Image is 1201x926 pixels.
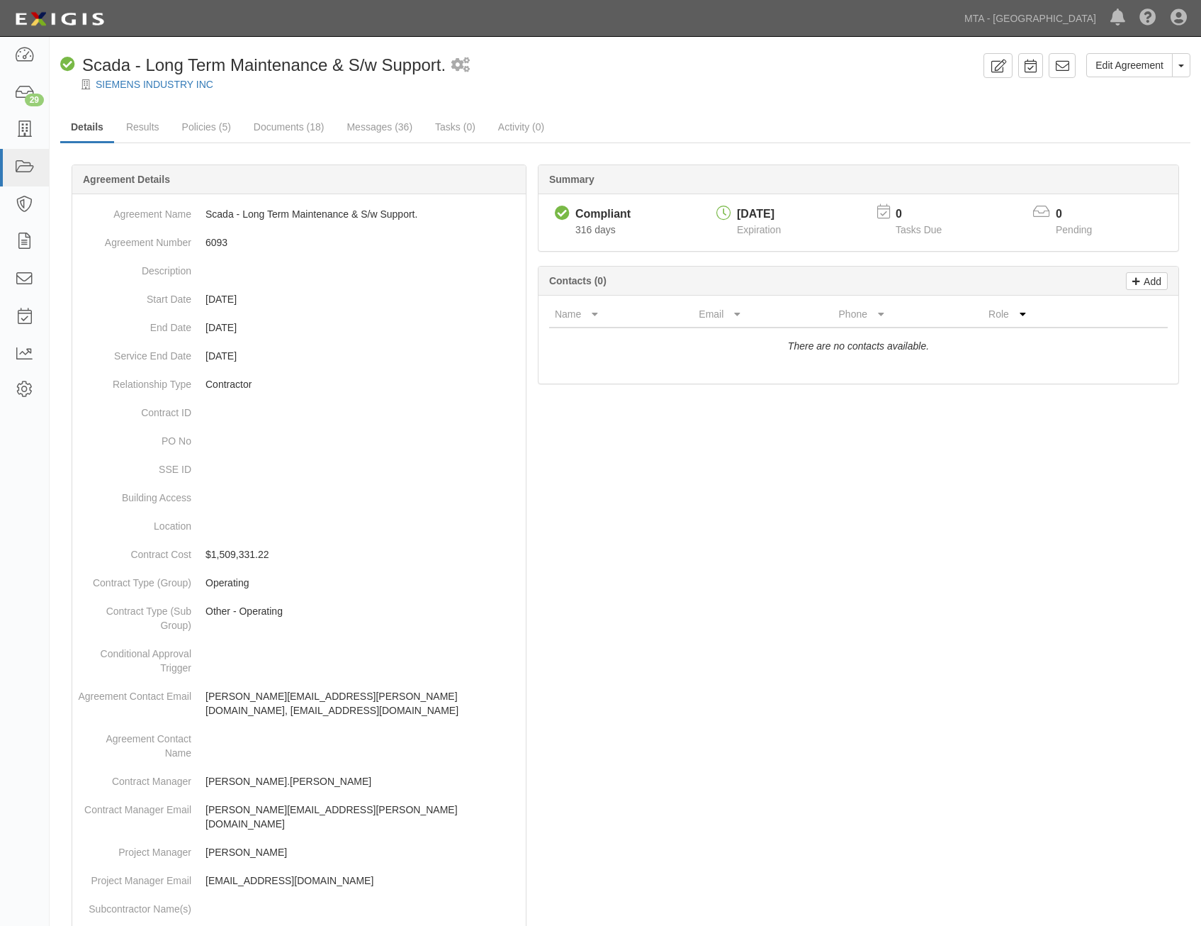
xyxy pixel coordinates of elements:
p: [PERSON_NAME].[PERSON_NAME] [205,774,520,788]
dt: Conditional Approval Trigger [78,640,191,675]
dt: Contract Manager Email [78,796,191,817]
p: 0 [1056,206,1110,223]
dt: Contract Cost [78,540,191,562]
i: There are no contacts available. [788,340,929,352]
p: Operating [205,576,520,590]
dd: 6093 [78,228,520,257]
a: Activity (0) [487,113,555,141]
dt: Project Manager Email [78,866,191,888]
img: Logo [11,6,108,32]
dt: Start Date [78,285,191,306]
a: SIEMENS INDUSTRY INC [96,79,213,90]
dt: Contract Manager [78,767,191,788]
dd: [DATE] [78,342,520,370]
th: Role [983,301,1111,328]
b: Contacts (0) [549,275,607,286]
a: Edit Agreement [1086,53,1173,77]
dt: Service End Date [78,342,191,363]
dt: Location [78,512,191,533]
p: Add [1140,273,1161,289]
span: Scada - Long Term Maintenance & S/w Support. [82,55,446,74]
th: Email [693,301,833,328]
a: Messages (36) [336,113,423,141]
div: 29 [25,94,44,106]
i: Help Center - Complianz [1139,10,1156,27]
dt: SSE ID [78,455,191,476]
p: [EMAIL_ADDRESS][DOMAIN_NAME] [205,874,520,888]
th: Name [549,301,693,328]
dt: Agreement Number [78,228,191,250]
b: Summary [549,174,594,185]
a: MTA - [GEOGRAPHIC_DATA] [957,4,1103,33]
a: Details [60,113,114,143]
span: Pending [1056,224,1092,235]
p: [PERSON_NAME][EMAIL_ADDRESS][PERSON_NAME][DOMAIN_NAME] [205,803,520,831]
div: [DATE] [737,206,781,223]
dt: End Date [78,313,191,335]
dd: Scada - Long Term Maintenance & S/w Support. [78,200,520,228]
dt: Contract Type (Group) [78,569,191,590]
dt: Subcontractor Name(s) [78,895,191,916]
dt: Contract ID [78,398,191,420]
dd: Contractor [78,370,520,398]
dt: Agreement Name [78,200,191,221]
dt: Project Manager [78,838,191,859]
a: Results [115,113,170,141]
span: Expiration [737,224,781,235]
dt: Description [78,257,191,278]
dd: [DATE] [78,285,520,313]
i: Compliant [60,57,75,72]
dt: Agreement Contact Email [78,682,191,703]
p: Other - Operating [205,604,520,618]
dd: [DATE] [78,313,520,342]
p: 0 [896,206,959,223]
p: $1,509,331.22 [205,547,520,562]
b: Agreement Details [83,174,170,185]
i: Compliant [555,206,570,221]
dt: Building Access [78,484,191,505]
div: Compliant [575,206,631,223]
a: Tasks (0) [424,113,486,141]
dt: PO No [78,427,191,448]
dt: Relationship Type [78,370,191,391]
p: [PERSON_NAME][EMAIL_ADDRESS][PERSON_NAME][DOMAIN_NAME], [EMAIL_ADDRESS][DOMAIN_NAME] [205,689,520,718]
th: Phone [833,301,983,328]
p: [PERSON_NAME] [205,845,520,859]
div: Scada - Long Term Maintenance & S/w Support. [60,53,446,77]
a: Documents (18) [243,113,335,141]
span: Since 10/15/2024 [575,224,616,235]
i: 1 scheduled workflow [451,58,470,73]
span: Tasks Due [896,224,942,235]
dt: Agreement Contact Name [78,725,191,760]
a: Add [1126,272,1168,290]
dt: Contract Type (Sub Group) [78,597,191,632]
a: Policies (5) [171,113,242,141]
